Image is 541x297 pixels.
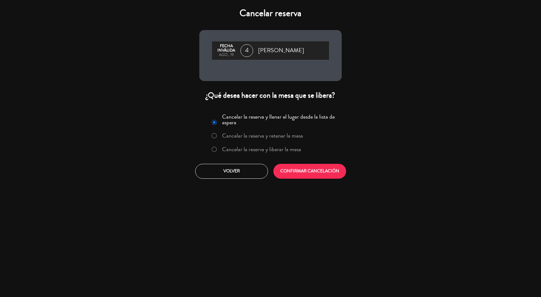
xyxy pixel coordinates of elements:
div: ago., 19 [215,53,237,57]
span: 4 [240,44,253,57]
label: Cancelar la reserva y liberar la mesa [222,146,301,152]
button: Volver [195,164,268,179]
button: CONFIRMAR CANCELACIÓN [273,164,346,179]
span: [PERSON_NAME] [258,46,304,55]
label: Cancelar la reserva y llenar el lugar desde la lista de espera [222,114,338,125]
div: ¿Qué desea hacer con la mesa que se libera? [199,90,342,100]
h4: Cancelar reserva [199,8,342,19]
div: Fecha inválida [215,44,237,53]
label: Cancelar la reserva y retener la mesa [222,133,303,139]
